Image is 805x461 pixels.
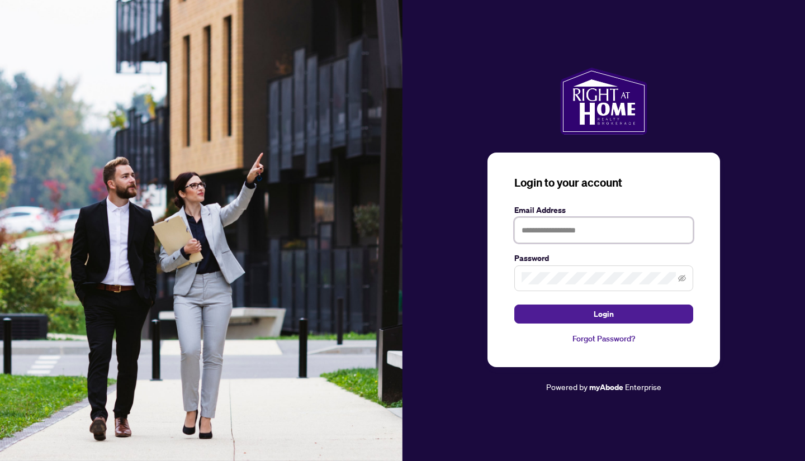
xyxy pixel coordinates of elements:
span: Powered by [546,382,588,392]
a: Forgot Password? [514,332,693,345]
a: myAbode [589,381,623,393]
span: Login [594,305,614,323]
label: Email Address [514,204,693,216]
span: Enterprise [625,382,661,392]
span: eye-invisible [678,274,686,282]
label: Password [514,252,693,264]
img: ma-logo [560,68,647,135]
h3: Login to your account [514,175,693,191]
button: Login [514,305,693,324]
